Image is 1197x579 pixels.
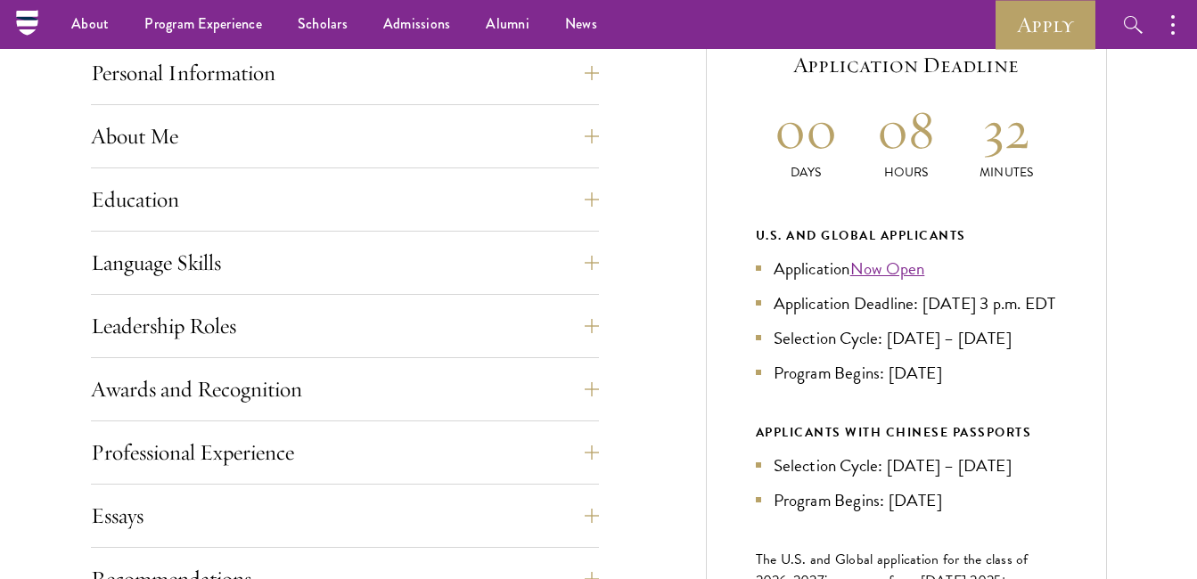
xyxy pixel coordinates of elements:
[856,96,956,163] h2: 08
[756,224,1057,247] div: U.S. and Global Applicants
[756,256,1057,281] li: Application
[756,487,1057,513] li: Program Begins: [DATE]
[756,360,1057,386] li: Program Begins: [DATE]
[756,453,1057,478] li: Selection Cycle: [DATE] – [DATE]
[91,305,599,347] button: Leadership Roles
[91,431,599,474] button: Professional Experience
[91,368,599,411] button: Awards and Recognition
[850,256,925,281] a: Now Open
[856,163,956,182] p: Hours
[756,421,1057,444] div: APPLICANTS WITH CHINESE PASSPORTS
[91,494,599,537] button: Essays
[956,163,1057,182] p: Minutes
[756,163,857,182] p: Days
[91,241,599,284] button: Language Skills
[91,115,599,158] button: About Me
[756,96,857,163] h2: 00
[91,52,599,94] button: Personal Information
[956,96,1057,163] h2: 32
[756,325,1057,351] li: Selection Cycle: [DATE] – [DATE]
[91,178,599,221] button: Education
[756,290,1057,316] li: Application Deadline: [DATE] 3 p.m. EDT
